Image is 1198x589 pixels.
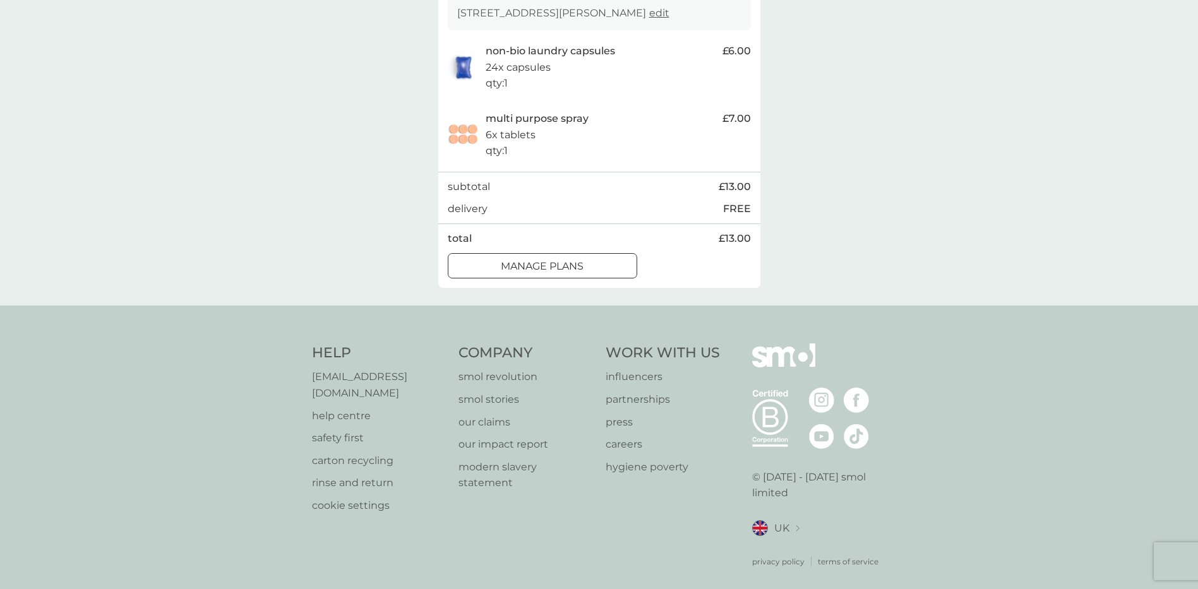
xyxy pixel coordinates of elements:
img: visit the smol Youtube page [809,424,834,449]
h4: Work With Us [606,343,720,363]
p: © [DATE] - [DATE] smol limited [752,469,887,501]
img: UK flag [752,520,768,536]
p: FREE [723,201,751,217]
a: our impact report [458,436,593,453]
a: help centre [312,408,446,424]
a: [EMAIL_ADDRESS][DOMAIN_NAME] [312,369,446,401]
a: our claims [458,414,593,431]
p: 6x tablets [486,127,536,143]
a: smol stories [458,391,593,408]
img: visit the smol Instagram page [809,388,834,413]
p: delivery [448,201,488,217]
p: 24x capsules [486,59,551,76]
p: [STREET_ADDRESS][PERSON_NAME] [457,5,669,21]
p: subtotal [448,179,490,195]
p: non-bio laundry capsules [486,43,615,59]
p: manage plans [501,258,584,275]
a: safety first [312,430,446,446]
a: modern slavery statement [458,459,593,491]
a: careers [606,436,720,453]
button: manage plans [448,253,637,278]
a: terms of service [818,556,878,568]
span: £13.00 [719,179,751,195]
p: total [448,230,472,247]
a: cookie settings [312,497,446,514]
a: smol revolution [458,369,593,385]
img: smol [752,343,815,386]
p: qty : 1 [486,143,508,159]
p: multi purpose spray [486,110,589,127]
span: £13.00 [719,230,751,247]
p: qty : 1 [486,75,508,92]
img: visit the smol Facebook page [844,388,869,413]
img: select a new location [796,525,800,532]
span: £6.00 [722,43,751,59]
a: carton recycling [312,453,446,469]
span: UK [774,520,789,537]
h4: Help [312,343,446,363]
a: influencers [606,369,720,385]
a: rinse and return [312,475,446,491]
a: press [606,414,720,431]
a: edit [649,7,669,19]
a: privacy policy [752,556,805,568]
a: partnerships [606,391,720,408]
span: £7.00 [722,110,751,127]
img: visit the smol Tiktok page [844,424,869,449]
h4: Company [458,343,593,363]
a: hygiene poverty [606,459,720,475]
